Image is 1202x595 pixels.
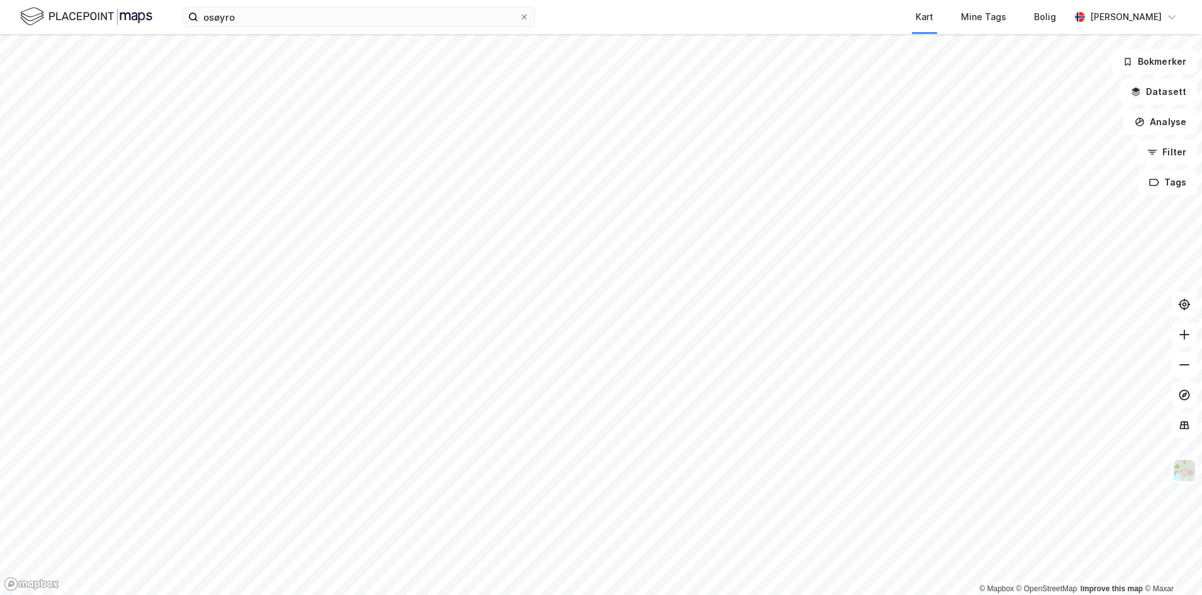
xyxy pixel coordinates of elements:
[1120,79,1197,104] button: Datasett
[20,6,152,28] img: logo.f888ab2527a4732fd821a326f86c7f29.svg
[916,9,933,25] div: Kart
[1016,584,1077,593] a: OpenStreetMap
[1124,109,1197,135] button: Analyse
[1112,49,1197,74] button: Bokmerker
[4,577,59,591] a: Mapbox homepage
[1139,535,1202,595] div: Kontrollprogram for chat
[979,584,1014,593] a: Mapbox
[1034,9,1056,25] div: Bolig
[1137,140,1197,165] button: Filter
[961,9,1006,25] div: Mine Tags
[1139,535,1202,595] iframe: Chat Widget
[198,8,519,26] input: Søk på adresse, matrikkel, gårdeiere, leietakere eller personer
[1172,459,1196,482] img: Z
[1138,170,1197,195] button: Tags
[1081,584,1143,593] a: Improve this map
[1090,9,1162,25] div: [PERSON_NAME]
